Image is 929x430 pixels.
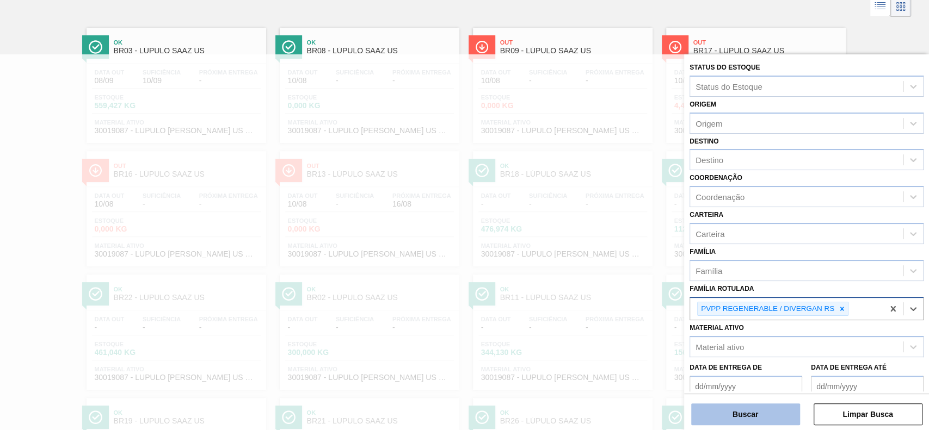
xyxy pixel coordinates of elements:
label: Família Rotulada [690,285,754,292]
div: Carteira [696,229,724,238]
label: Data de Entrega até [811,364,887,371]
div: Coordenação [696,192,745,202]
span: BR03 - LÚPULO SAAZ US [114,47,261,55]
a: ÍconeOutBR09 - LÚPULO SAAZ USData out10/08Suficiência-Próxima Entrega-Estoque0,000 KGMaterial ati... [465,20,658,143]
span: Ok [114,39,261,46]
label: Data de Entrega de [690,364,762,371]
span: Out [693,39,840,46]
img: Ícone [668,40,682,54]
div: Status do Estoque [696,82,762,91]
label: Material ativo [690,324,744,332]
a: ÍconeOutBR17 - LÚPULO SAAZ USData out10/08Suficiência-Próxima Entrega-Estoque4,460 KGMaterial ati... [658,20,851,143]
span: Ok [307,39,454,46]
img: Ícone [282,40,296,54]
span: BR17 - LÚPULO SAAZ US [693,47,840,55]
span: BR09 - LÚPULO SAAZ US [500,47,647,55]
input: dd/mm/yyyy [690,376,802,397]
div: PVPP REGENERABLE / DIVERGAN RS [698,302,836,316]
div: Origem [696,119,722,128]
span: Out [500,39,647,46]
a: ÍconeOkBR03 - LÚPULO SAAZ USData out08/09Suficiência10/09Próxima Entrega-Estoque559,427 KGMateria... [78,20,272,143]
div: Material ativo [696,342,744,352]
div: Destino [696,155,723,165]
label: Status do Estoque [690,64,760,71]
label: Família [690,248,716,255]
span: BR08 - LÚPULO SAAZ US [307,47,454,55]
img: Ícone [475,40,489,54]
label: Destino [690,138,718,145]
div: Família [696,266,722,275]
a: ÍconeOkBR08 - LÚPULO SAAZ USData out10/08Suficiência-Próxima Entrega-Estoque0,000 KGMaterial ativ... [272,20,465,143]
label: Carteira [690,211,723,219]
img: Ícone [89,40,102,54]
input: dd/mm/yyyy [811,376,924,397]
label: Origem [690,101,716,108]
label: Coordenação [690,174,742,182]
